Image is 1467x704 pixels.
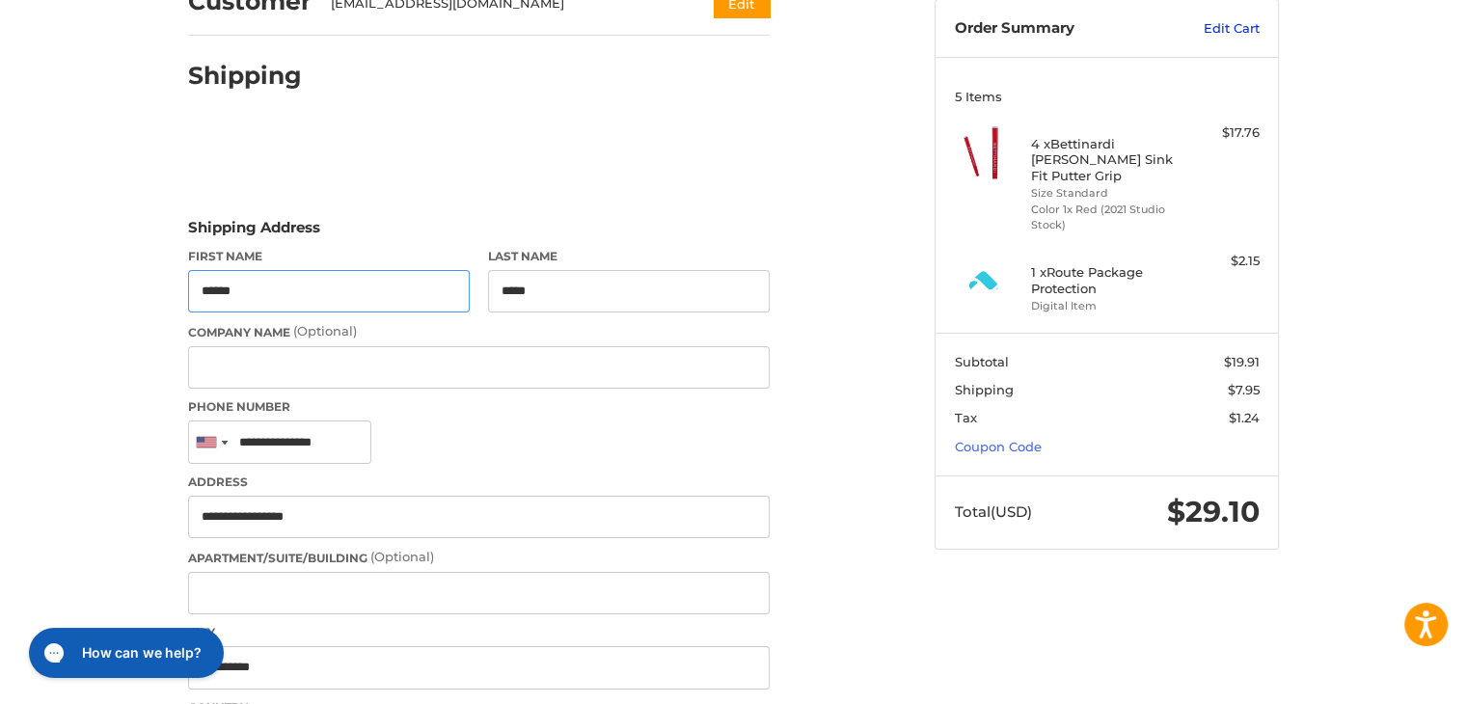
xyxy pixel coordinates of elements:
[188,624,770,641] label: City
[188,217,320,248] legend: Shipping Address
[955,382,1014,397] span: Shipping
[188,322,770,341] label: Company Name
[955,89,1260,104] h3: 5 Items
[370,549,434,564] small: (Optional)
[188,61,302,91] h2: Shipping
[1031,136,1179,183] h4: 4 x Bettinardi [PERSON_NAME] Sink Fit Putter Grip
[955,439,1042,454] a: Coupon Code
[1229,410,1260,425] span: $1.24
[1031,264,1179,296] h4: 1 x Route Package Protection
[955,354,1009,369] span: Subtotal
[1183,252,1260,271] div: $2.15
[188,248,470,265] label: First Name
[955,19,1162,39] h3: Order Summary
[1224,354,1260,369] span: $19.91
[1031,298,1179,314] li: Digital Item
[189,421,233,463] div: United States: +1
[1031,202,1179,233] li: Color 1x Red (2021 Studio Stock)
[488,248,770,265] label: Last Name
[293,323,357,338] small: (Optional)
[1167,494,1260,529] span: $29.10
[188,398,770,416] label: Phone Number
[1162,19,1260,39] a: Edit Cart
[1228,382,1260,397] span: $7.95
[955,410,977,425] span: Tax
[19,621,229,685] iframe: Gorgias live chat messenger
[1031,185,1179,202] li: Size Standard
[188,474,770,491] label: Address
[188,548,770,567] label: Apartment/Suite/Building
[955,502,1032,521] span: Total (USD)
[1183,123,1260,143] div: $17.76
